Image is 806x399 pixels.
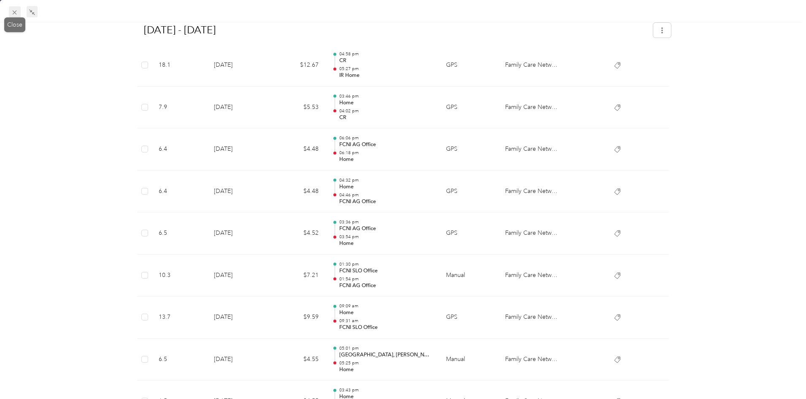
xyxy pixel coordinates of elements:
[339,141,433,149] p: FCNI AG Office
[339,183,433,191] p: Home
[207,128,271,171] td: [DATE]
[152,128,207,171] td: 6.4
[498,255,567,297] td: Family Care Network
[152,339,207,381] td: 6.5
[339,72,433,79] p: IR Home
[498,128,567,171] td: Family Care Network
[339,282,433,290] p: FCNI AG Office
[439,171,498,213] td: GPS
[271,255,325,297] td: $7.21
[339,66,433,72] p: 05:27 pm
[339,345,433,351] p: 05:01 pm
[271,339,325,381] td: $4.55
[498,87,567,129] td: Family Care Network
[759,352,806,399] iframe: Everlance-gr Chat Button Frame
[339,351,433,359] p: [GEOGRAPHIC_DATA], [PERSON_NAME][GEOGRAPHIC_DATA]
[152,255,207,297] td: 10.3
[339,240,433,247] p: Home
[339,51,433,57] p: 04:58 pm
[271,212,325,255] td: $4.52
[207,44,271,87] td: [DATE]
[498,212,567,255] td: Family Care Network
[339,267,433,275] p: FCNI SLO Office
[271,296,325,339] td: $9.59
[339,360,433,366] p: 05:25 pm
[152,87,207,129] td: 7.9
[207,212,271,255] td: [DATE]
[152,212,207,255] td: 6.5
[207,171,271,213] td: [DATE]
[339,219,433,225] p: 03:36 pm
[339,192,433,198] p: 04:46 pm
[339,198,433,206] p: FCNI AG Office
[339,135,433,141] p: 06:06 pm
[439,44,498,87] td: GPS
[271,87,325,129] td: $5.53
[152,296,207,339] td: 13.7
[339,303,433,309] p: 09:09 am
[207,296,271,339] td: [DATE]
[498,44,567,87] td: Family Care Network
[271,44,325,87] td: $12.67
[339,57,433,65] p: CR
[339,276,433,282] p: 01:54 pm
[152,44,207,87] td: 18.1
[339,366,433,374] p: Home
[271,128,325,171] td: $4.48
[207,255,271,297] td: [DATE]
[339,234,433,240] p: 03:54 pm
[439,212,498,255] td: GPS
[439,87,498,129] td: GPS
[339,114,433,122] p: CR
[135,20,647,40] h1: Sep 15 - 28, 2025
[339,387,433,393] p: 03:43 pm
[271,171,325,213] td: $4.48
[339,309,433,317] p: Home
[339,225,433,233] p: FCNI AG Office
[152,171,207,213] td: 6.4
[339,108,433,114] p: 04:02 pm
[439,255,498,297] td: Manual
[339,261,433,267] p: 01:30 pm
[339,177,433,183] p: 04:32 pm
[498,296,567,339] td: Family Care Network
[339,156,433,163] p: Home
[498,339,567,381] td: Family Care Network
[4,17,25,32] div: Close
[439,296,498,339] td: GPS
[439,128,498,171] td: GPS
[339,99,433,107] p: Home
[207,339,271,381] td: [DATE]
[339,93,433,99] p: 03:46 pm
[339,150,433,156] p: 06:18 pm
[339,318,433,324] p: 09:31 am
[439,339,498,381] td: Manual
[498,171,567,213] td: Family Care Network
[339,324,433,331] p: FCNI SLO Office
[207,87,271,129] td: [DATE]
